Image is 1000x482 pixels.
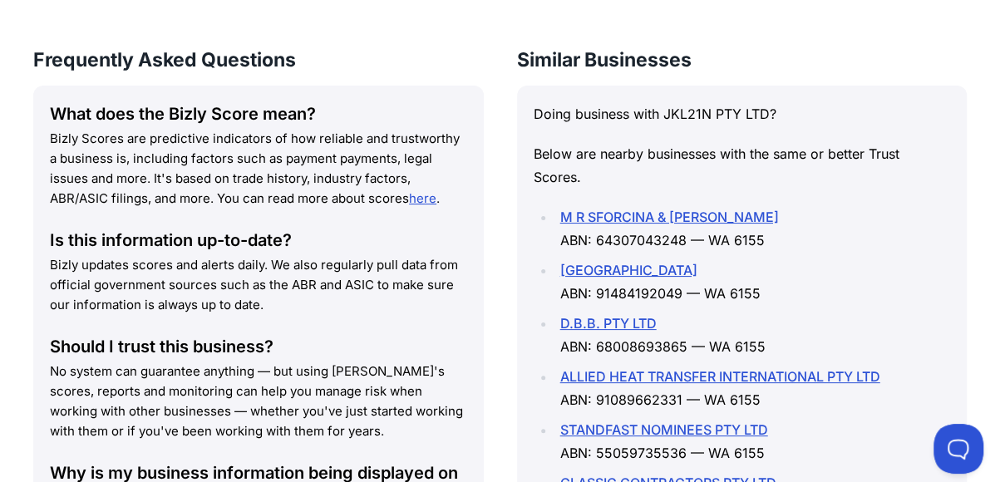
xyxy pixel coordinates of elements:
[555,205,951,252] li: ABN: 64307043248 — WA 6155
[560,315,657,332] a: D.B.B. PTY LTD
[517,48,968,72] h3: Similar Businesses
[555,258,951,305] li: ABN: 91484192049 — WA 6155
[555,365,951,411] li: ABN: 91089662331 — WA 6155
[50,102,467,125] div: What does the Bizly Score mean?
[560,262,697,278] a: [GEOGRAPHIC_DATA]
[933,424,983,474] iframe: Toggle Customer Support
[534,102,951,125] p: Doing business with JKL21N PTY LTD?
[409,190,436,206] a: here
[555,418,951,465] li: ABN: 55059735536 — WA 6155
[534,142,951,189] p: Below are nearby businesses with the same or better Trust Scores.
[50,129,467,209] p: Bizly Scores are predictive indicators of how reliable and trustworthy a business is, including f...
[560,209,779,225] a: M R SFORCINA & [PERSON_NAME]
[560,421,768,438] a: STANDFAST NOMINEES PTY LTD
[33,48,484,72] h3: Frequently Asked Questions
[50,229,467,252] div: Is this information up-to-date?
[555,312,951,358] li: ABN: 68008693865 — WA 6155
[560,368,880,385] a: ALLIED HEAT TRANSFER INTERNATIONAL PTY LTD
[50,361,467,441] p: No system can guarantee anything — but using [PERSON_NAME]'s scores, reports and monitoring can h...
[50,255,467,315] p: Bizly updates scores and alerts daily. We also regularly pull data from official government sourc...
[50,335,467,358] div: Should I trust this business?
